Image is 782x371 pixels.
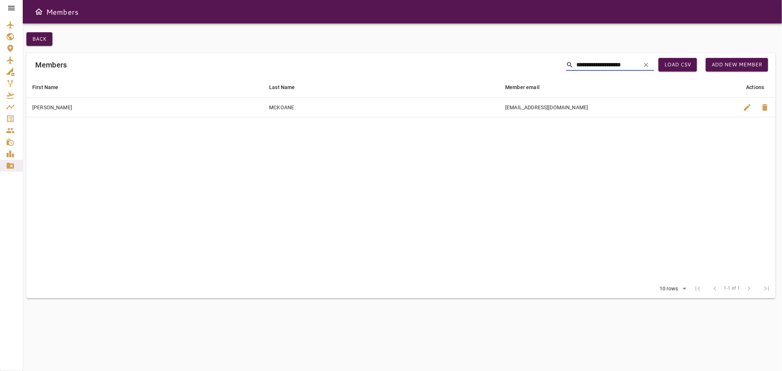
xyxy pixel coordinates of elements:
button: Add new member [706,58,768,71]
div: 10 rows [658,286,680,292]
div: Last Name [269,83,295,92]
button: Load CSV [654,54,701,76]
span: Member email [505,83,549,92]
span: 1-1 of 1 [724,285,740,292]
td: [EMAIL_ADDRESS][DOMAIN_NAME] [499,98,737,117]
button: Clear Search [638,57,654,73]
button: Delete Member [756,99,774,116]
span: First Page [689,280,706,297]
div: First Name [32,83,59,92]
h6: Members [46,6,78,18]
span: Next Page [740,280,758,297]
div: Member email [505,83,540,92]
div: 10 rows [655,283,689,294]
span: edit [743,103,752,112]
span: clear [642,61,650,69]
span: First Name [32,83,68,92]
span: delete [760,103,769,112]
span: Last Name [269,83,304,92]
button: Open drawer [32,4,46,19]
button: Load CSV [658,58,697,71]
h6: Members [35,59,67,71]
button: Edit Member [738,99,756,116]
span: Last Page [758,280,775,297]
td: [PERSON_NAME] [26,98,263,117]
button: Add new member [701,54,772,76]
span: Search [566,61,573,69]
span: Previous Page [706,280,724,297]
button: Back [26,32,52,46]
input: Search [576,59,635,71]
td: MCKOANE [263,98,499,117]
